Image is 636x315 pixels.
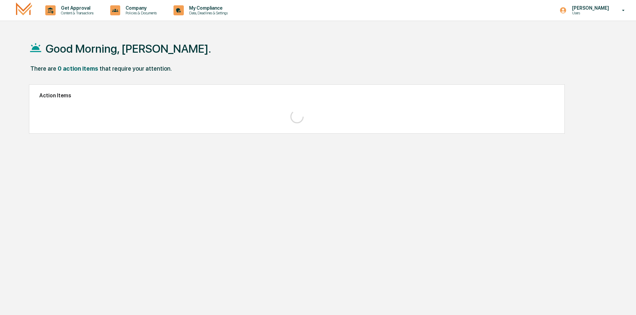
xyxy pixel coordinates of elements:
div: There are [30,65,56,72]
img: logo [16,2,32,18]
div: 0 action items [58,65,98,72]
h1: Good Morning, [PERSON_NAME]. [46,42,211,55]
p: Users [567,11,612,15]
div: that require your attention. [100,65,172,72]
p: Data, Deadlines & Settings [184,11,231,15]
p: Get Approval [56,5,97,11]
p: My Compliance [184,5,231,11]
h2: Action Items [39,92,554,99]
p: Policies & Documents [120,11,160,15]
p: Company [120,5,160,11]
p: Content & Transactions [56,11,97,15]
p: [PERSON_NAME] [567,5,612,11]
